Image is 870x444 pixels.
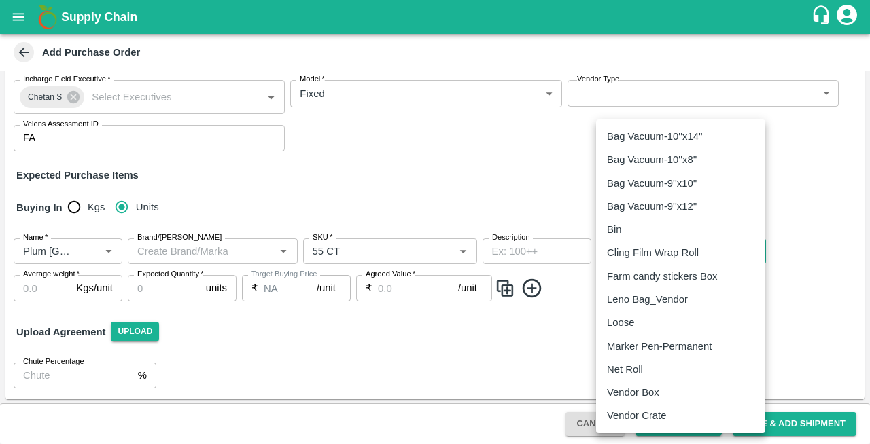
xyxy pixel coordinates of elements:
p: Bag Vacuum-10''x8'' [607,152,697,167]
p: Vendor Crate [607,408,666,423]
p: Loose [607,315,634,330]
p: Cling Film Wrap Roll [607,245,699,260]
p: Net Roll [607,362,643,377]
p: Bag Vacuum-9''x10'' [607,176,697,191]
p: Bag Vacuum-9''x12'' [607,199,697,214]
p: Farm candy stickers Box [607,269,718,284]
p: Leno Bag_Vendor [607,292,688,307]
p: Bag Vacuum-10''x14'' [607,129,703,144]
p: Vendor Box [607,385,659,400]
p: Bin [607,222,621,237]
p: Marker Pen-Permanent [607,339,712,354]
